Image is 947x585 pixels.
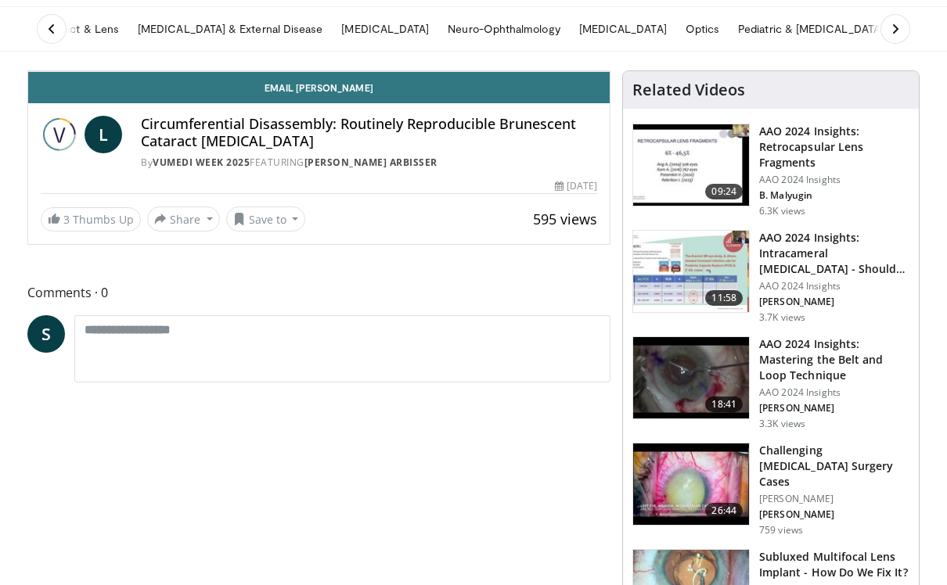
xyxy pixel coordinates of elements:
[141,116,597,149] h4: Circumferential Disassembly: Routinely Reproducible Brunescent Cataract [MEDICAL_DATA]
[304,156,437,169] a: [PERSON_NAME] Arbisser
[41,116,78,153] img: Vumedi Week 2025
[147,206,220,231] button: Share
[759,418,805,430] p: 3.3K views
[633,124,749,206] img: 01f52a5c-6a53-4eb2-8a1d-dad0d168ea80.150x105_q85_crop-smart_upscale.jpg
[759,296,909,308] p: [PERSON_NAME]
[555,179,597,193] div: [DATE]
[729,13,893,45] a: Pediatric & [MEDICAL_DATA]
[759,230,909,277] h3: AAO 2024 Insights: Intracameral [MEDICAL_DATA] - Should We Dilute It? …
[759,311,805,324] p: 3.7K views
[759,189,909,202] p: B. Malyugin
[705,290,743,306] span: 11:58
[141,156,597,170] div: By FEATURING
[632,230,909,324] a: 11:58 AAO 2024 Insights: Intracameral [MEDICAL_DATA] - Should We Dilute It? … AAO 2024 Insights [...
[759,443,909,490] h3: Challenging [MEDICAL_DATA] Surgery Cases
[705,397,743,412] span: 18:41
[28,71,610,72] video-js: Video Player
[63,212,70,227] span: 3
[128,13,332,45] a: [MEDICAL_DATA] & External Disease
[632,81,745,99] h4: Related Videos
[676,13,729,45] a: Optics
[759,524,803,537] p: 759 views
[759,280,909,292] p: AAO 2024 Insights
[332,13,438,45] a: [MEDICAL_DATA]
[633,337,749,418] img: 22a3a3a3-03de-4b31-bd81-a17540334f4a.150x105_q85_crop-smart_upscale.jpg
[438,13,569,45] a: Neuro-Ophthalmology
[27,315,65,353] a: S
[28,72,610,103] a: Email [PERSON_NAME]
[759,124,909,170] h3: AAO 2024 Insights: Retrocapsular Lens Fragments
[41,207,141,231] a: 3 Thumbs Up
[759,508,909,521] p: [PERSON_NAME]
[759,205,805,217] p: 6.3K views
[759,402,909,415] p: [PERSON_NAME]
[633,443,749,525] img: 05a6f048-9eed-46a7-93e1-844e43fc910c.150x105_q85_crop-smart_upscale.jpg
[759,386,909,399] p: AAO 2024 Insights
[570,13,676,45] a: [MEDICAL_DATA]
[759,336,909,383] h3: AAO 2024 Insights: Mastering the Belt and Loop Technique
[226,206,306,231] button: Save to
[759,549,909,580] h3: Subluxed Multifocal Lens Implant - How Do We Fix It?
[632,336,909,430] a: 18:41 AAO 2024 Insights: Mastering the Belt and Loop Technique AAO 2024 Insights [PERSON_NAME] 3....
[533,210,597,228] span: 595 views
[705,184,743,199] span: 09:24
[759,174,909,186] p: AAO 2024 Insights
[632,124,909,217] a: 09:24 AAO 2024 Insights: Retrocapsular Lens Fragments AAO 2024 Insights B. Malyugin 6.3K views
[632,443,909,537] a: 26:44 Challenging [MEDICAL_DATA] Surgery Cases [PERSON_NAME] [PERSON_NAME] 759 views
[759,493,909,505] p: [PERSON_NAME]
[85,116,122,153] a: L
[705,503,743,519] span: 26:44
[27,282,610,303] span: Comments 0
[153,156,250,169] a: Vumedi Week 2025
[633,231,749,312] img: de733f49-b136-4bdc-9e00-4021288efeb7.150x105_q85_crop-smart_upscale.jpg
